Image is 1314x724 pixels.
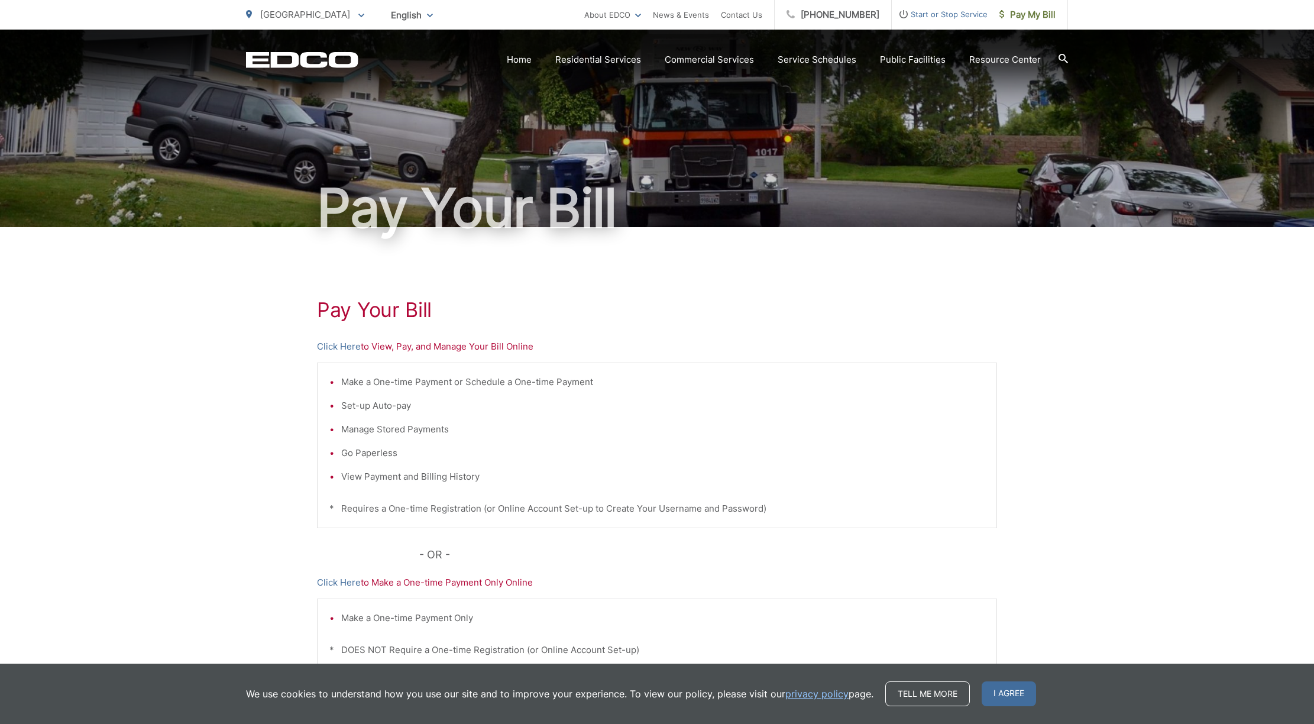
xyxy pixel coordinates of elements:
li: Set-up Auto-pay [341,399,985,413]
a: Public Facilities [880,53,946,67]
li: Manage Stored Payments [341,422,985,437]
p: - OR - [419,546,998,564]
a: Service Schedules [778,53,856,67]
span: Pay My Bill [999,8,1056,22]
li: Make a One-time Payment Only [341,611,985,625]
a: About EDCO [584,8,641,22]
li: View Payment and Billing History [341,470,985,484]
a: Resource Center [969,53,1041,67]
p: * Requires a One-time Registration (or Online Account Set-up to Create Your Username and Password) [329,502,985,516]
a: privacy policy [785,687,849,701]
a: Residential Services [555,53,641,67]
span: English [382,5,442,25]
p: We use cookies to understand how you use our site and to improve your experience. To view our pol... [246,687,873,701]
a: Click Here [317,340,361,354]
li: Go Paperless [341,446,985,460]
p: to View, Pay, and Manage Your Bill Online [317,340,997,354]
span: [GEOGRAPHIC_DATA] [260,9,350,20]
a: Home [507,53,532,67]
a: Tell me more [885,681,970,706]
a: News & Events [653,8,709,22]
li: Make a One-time Payment or Schedule a One-time Payment [341,375,985,389]
a: Contact Us [721,8,762,22]
h1: Pay Your Bill [317,298,997,322]
span: I agree [982,681,1036,706]
p: * DOES NOT Require a One-time Registration (or Online Account Set-up) [329,643,985,657]
p: to Make a One-time Payment Only Online [317,576,997,590]
h1: Pay Your Bill [246,179,1068,238]
a: Click Here [317,576,361,590]
a: EDCD logo. Return to the homepage. [246,51,358,68]
a: Commercial Services [665,53,754,67]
